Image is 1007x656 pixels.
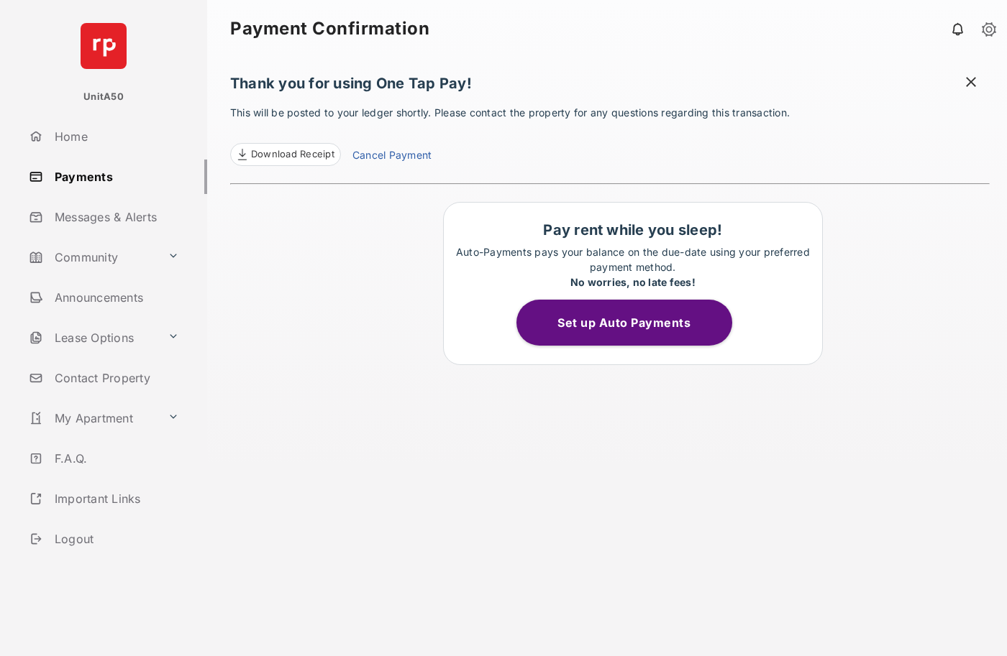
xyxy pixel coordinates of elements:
a: Important Links [23,481,185,516]
a: Cancel Payment [352,147,432,166]
a: My Apartment [23,401,162,435]
p: This will be posted to your ledger shortly. Please contact the property for any questions regardi... [230,105,990,166]
h1: Thank you for using One Tap Pay! [230,75,990,99]
a: Messages & Alerts [23,200,207,234]
a: Set up Auto Payments [516,315,749,330]
a: Announcements [23,280,207,315]
a: Logout [23,522,207,556]
a: Payments [23,160,207,194]
a: Download Receipt [230,143,341,166]
div: No worries, no late fees! [451,274,815,290]
span: Download Receipt [251,147,334,162]
p: UnitA50 [83,90,124,104]
a: Lease Options [23,320,162,355]
img: svg+xml;base64,PHN2ZyB4bWxucz0iaHR0cDovL3d3dy53My5vcmcvMjAwMC9zdmciIHdpZHRoPSI2NCIgaGVpZ2h0PSI2NC... [81,23,127,69]
a: F.A.Q. [23,441,207,476]
p: Auto-Payments pays your balance on the due-date using your preferred payment method. [451,244,815,290]
a: Community [23,240,162,274]
a: Contact Property [23,361,207,395]
strong: Payment Confirmation [230,20,429,37]
button: Set up Auto Payments [516,300,732,346]
a: Home [23,119,207,154]
h1: Pay rent while you sleep! [451,221,815,239]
